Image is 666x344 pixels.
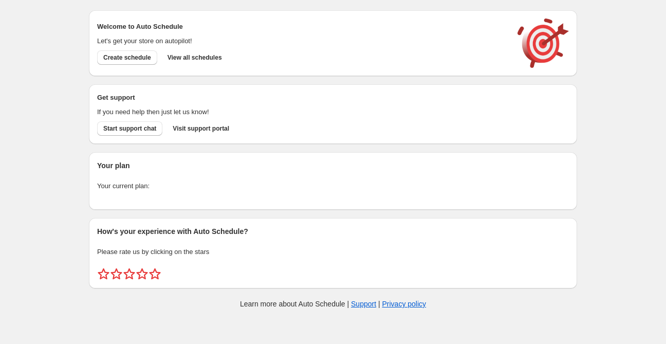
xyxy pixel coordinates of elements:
a: Privacy policy [382,300,427,308]
a: Support [351,300,376,308]
p: Your current plan: [97,181,569,191]
a: Start support chat [97,121,162,136]
h2: Welcome to Auto Schedule [97,22,507,32]
button: Create schedule [97,50,157,65]
span: Visit support portal [173,124,229,133]
h2: How's your experience with Auto Schedule? [97,226,569,237]
h2: Your plan [97,160,569,171]
p: Let's get your store on autopilot! [97,36,507,46]
button: View all schedules [161,50,228,65]
span: Start support chat [103,124,156,133]
span: View all schedules [168,53,222,62]
span: Create schedule [103,53,151,62]
p: Learn more about Auto Schedule | | [240,299,426,309]
p: Please rate us by clicking on the stars [97,247,569,257]
p: If you need help then just let us know! [97,107,507,117]
a: Visit support portal [166,121,235,136]
h2: Get support [97,93,507,103]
